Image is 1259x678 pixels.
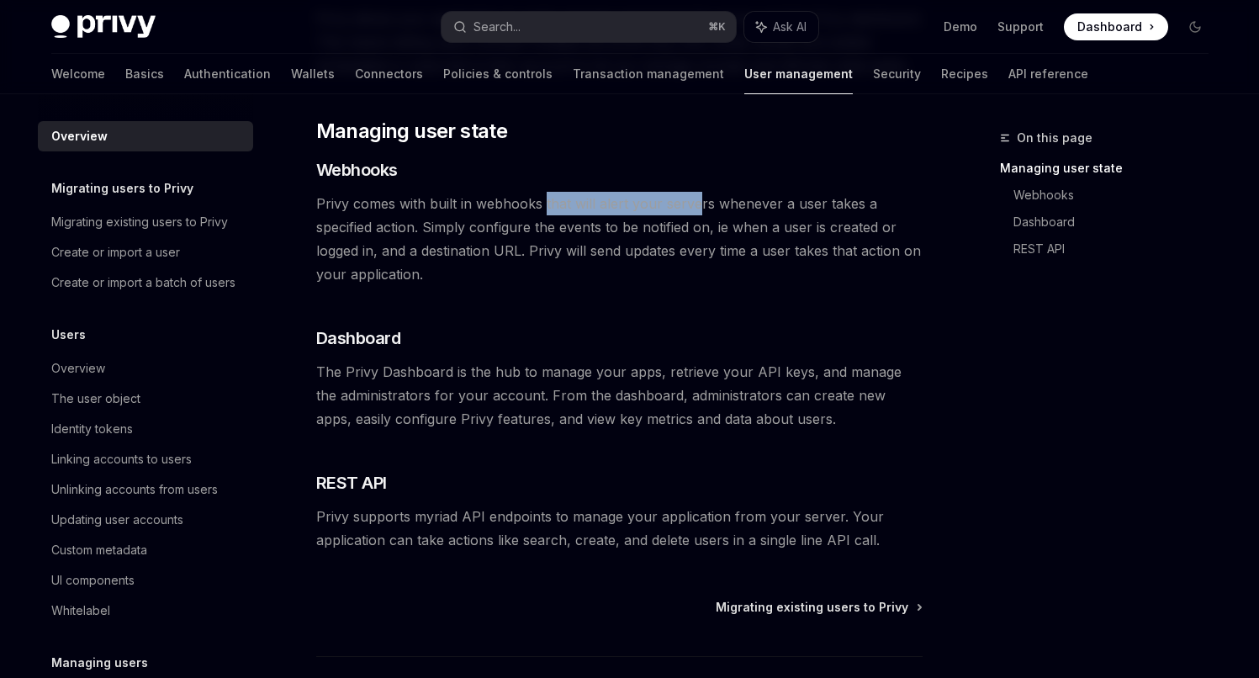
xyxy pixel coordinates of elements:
div: Identity tokens [51,419,133,439]
a: Authentication [184,54,271,94]
span: REST API [316,471,387,495]
span: Webhooks [316,158,398,182]
button: Toggle dark mode [1182,13,1209,40]
a: API reference [1008,54,1088,94]
button: Ask AI [744,12,818,42]
a: Custom metadata [38,535,253,565]
a: UI components [38,565,253,596]
div: Search... [473,17,521,37]
a: Whitelabel [38,596,253,626]
div: Whitelabel [51,601,110,621]
span: Ask AI [773,19,807,35]
a: Demo [944,19,977,35]
button: Search...⌘K [442,12,736,42]
a: Security [873,54,921,94]
a: Policies & controls [443,54,553,94]
div: Custom metadata [51,540,147,560]
span: Privy supports myriad API endpoints to manage your application from your server. Your application... [316,505,923,552]
span: Dashboard [1077,19,1142,35]
div: The user object [51,389,140,409]
a: Unlinking accounts from users [38,474,253,505]
a: Identity tokens [38,414,253,444]
a: Managing user state [1000,155,1222,182]
a: REST API [1013,236,1222,262]
h5: Managing users [51,653,148,673]
div: Migrating existing users to Privy [51,212,228,232]
h5: Users [51,325,86,345]
div: Create or import a batch of users [51,273,235,293]
a: The user object [38,384,253,414]
a: Overview [38,121,253,151]
div: Unlinking accounts from users [51,479,218,500]
h5: Migrating users to Privy [51,178,193,199]
span: On this page [1017,128,1092,148]
a: Webhooks [1013,182,1222,209]
div: Linking accounts to users [51,449,192,469]
a: Transaction management [573,54,724,94]
span: Managing user state [316,118,508,145]
span: ⌘ K [708,20,726,34]
div: Updating user accounts [51,510,183,530]
span: The Privy Dashboard is the hub to manage your apps, retrieve your API keys, and manage the admini... [316,360,923,431]
a: Recipes [941,54,988,94]
a: Wallets [291,54,335,94]
a: Dashboard [1064,13,1168,40]
div: Overview [51,126,108,146]
a: Basics [125,54,164,94]
a: Migrating existing users to Privy [716,599,921,616]
a: Support [997,19,1044,35]
div: Overview [51,358,105,379]
a: Welcome [51,54,105,94]
a: Overview [38,353,253,384]
a: Migrating existing users to Privy [38,207,253,237]
div: UI components [51,570,135,591]
span: Privy comes with built in webhooks that will alert your servers whenever a user takes a specified... [316,192,923,286]
a: Linking accounts to users [38,444,253,474]
a: Create or import a user [38,237,253,267]
div: Create or import a user [51,242,180,262]
img: dark logo [51,15,156,39]
a: User management [744,54,853,94]
span: Dashboard [316,326,401,350]
a: Connectors [355,54,423,94]
a: Dashboard [1013,209,1222,236]
span: Migrating existing users to Privy [716,599,908,616]
a: Create or import a batch of users [38,267,253,298]
a: Updating user accounts [38,505,253,535]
